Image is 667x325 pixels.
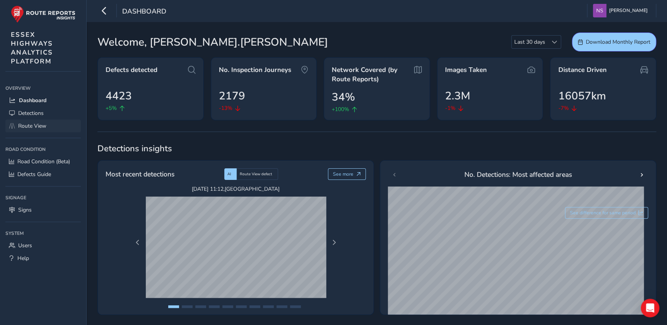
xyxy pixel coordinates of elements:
[445,104,455,112] span: -1%
[570,210,636,216] span: See difference for same period
[276,305,287,308] button: Page 9
[106,169,174,179] span: Most recent detections
[195,305,206,308] button: Page 3
[219,88,245,104] span: 2179
[593,4,606,17] img: diamond-layout
[290,305,301,308] button: Page 10
[5,144,81,155] div: Road Condition
[641,299,659,317] div: Open Intercom Messenger
[593,4,650,17] button: [PERSON_NAME]
[5,239,81,252] a: Users
[97,34,328,50] span: Welcome, [PERSON_NAME].[PERSON_NAME]
[558,65,606,75] span: Distance Driven
[18,242,32,249] span: Users
[222,305,233,308] button: Page 5
[237,168,278,180] div: Route View defect
[5,107,81,120] a: Detections
[5,168,81,181] a: Defects Guide
[122,7,166,17] span: Dashboard
[558,88,606,104] span: 16057km
[240,171,272,177] span: Route View defect
[445,88,470,104] span: 2.3M
[106,104,117,112] span: +5%
[5,155,81,168] a: Road Condition (Beta)
[5,94,81,107] a: Dashboard
[609,4,648,17] span: [PERSON_NAME]
[5,192,81,204] div: Signage
[132,237,143,248] button: Previous Page
[332,65,413,84] span: Network Covered (by Route Reports)
[97,143,656,154] span: Detections insights
[18,122,46,130] span: Route View
[146,185,326,193] span: [DATE] 11:12 , [GEOGRAPHIC_DATA]
[5,227,81,239] div: System
[263,305,274,308] button: Page 8
[182,305,193,308] button: Page 2
[572,32,656,51] button: Download Monthly Report
[17,171,51,178] span: Defects Guide
[5,82,81,94] div: Overview
[332,105,349,113] span: +100%
[18,109,44,117] span: Detections
[328,168,366,180] button: See more
[219,104,232,112] span: -13%
[19,97,46,104] span: Dashboard
[5,120,81,132] a: Route View
[565,207,648,219] button: See difference for same period
[227,171,231,177] span: AI
[106,88,132,104] span: 4423
[11,5,75,23] img: rr logo
[11,30,53,66] span: ESSEX HIGHWAYS ANALYTICS PLATFORM
[586,38,650,46] span: Download Monthly Report
[332,89,355,105] span: 34%
[249,305,260,308] button: Page 7
[5,204,81,216] a: Signs
[168,305,179,308] button: Page 1
[17,158,70,165] span: Road Condition (Beta)
[224,168,237,180] div: AI
[464,169,572,180] span: No. Detections: Most affected areas
[558,104,568,112] span: -7%
[106,65,157,75] span: Defects detected
[333,171,353,177] span: See more
[236,305,247,308] button: Page 6
[329,237,339,248] button: Next Page
[512,36,548,48] span: Last 30 days
[18,206,32,214] span: Signs
[445,65,487,75] span: Images Taken
[5,252,81,265] a: Help
[209,305,220,308] button: Page 4
[219,65,291,75] span: No. Inspection Journeys
[17,255,29,262] span: Help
